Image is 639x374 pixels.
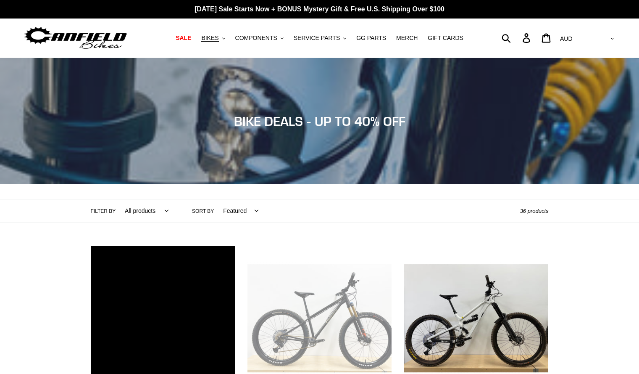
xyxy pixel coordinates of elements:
input: Search [506,29,528,47]
a: MERCH [392,32,422,44]
span: SALE [176,34,191,42]
span: BIKES [201,34,218,42]
span: 36 products [520,208,549,214]
button: BIKES [197,32,229,44]
a: SALE [171,32,195,44]
span: BIKE DEALS - UP TO 40% OFF [234,114,405,129]
a: GIFT CARDS [423,32,468,44]
label: Sort by [192,207,214,215]
a: GG PARTS [352,32,390,44]
span: COMPONENTS [235,34,277,42]
button: COMPONENTS [231,32,288,44]
label: Filter by [91,207,116,215]
span: MERCH [396,34,418,42]
span: SERVICE PARTS [294,34,340,42]
img: Canfield Bikes [23,25,128,51]
span: GG PARTS [356,34,386,42]
span: GIFT CARDS [428,34,463,42]
button: SERVICE PARTS [289,32,350,44]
